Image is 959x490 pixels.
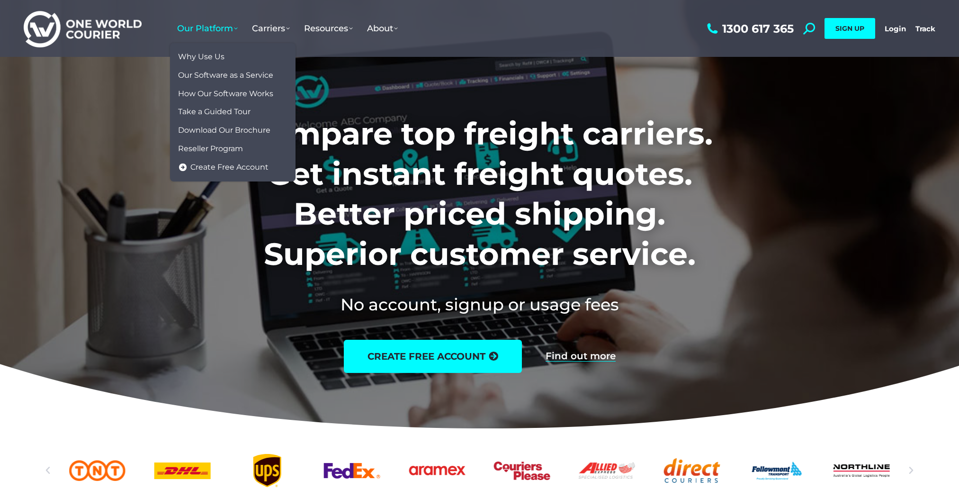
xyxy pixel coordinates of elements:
a: Find out more [546,351,616,362]
span: Reseller Program [178,144,243,154]
a: Download Our Brochure [175,121,291,140]
span: Our Software as a Service [178,71,273,81]
div: 11 / 25 [834,454,890,487]
span: Create Free Account [190,163,269,172]
span: Resources [304,23,353,34]
a: Track [915,24,935,33]
a: Aramex_logo [409,454,465,487]
a: Our Software as a Service [175,66,291,85]
span: Take a Guided Tour [178,107,251,117]
a: Direct Couriers logo [663,454,720,487]
div: 5 / 25 [324,454,380,487]
a: Followmont transoirt web logo [749,454,805,487]
a: create free account [344,340,522,373]
a: SIGN UP [825,18,875,39]
a: Northline logo [834,454,890,487]
span: How Our Software Works [178,89,273,99]
div: Slides [69,454,890,487]
div: 6 / 25 [409,454,465,487]
a: Create Free Account [175,158,291,177]
img: One World Courier [24,9,142,48]
a: UPS logo [239,454,296,487]
div: 9 / 25 [663,454,720,487]
a: Reseller Program [175,140,291,158]
a: FedEx logo [324,454,380,487]
a: About [360,14,405,43]
div: 4 / 25 [239,454,296,487]
span: SIGN UP [835,24,864,33]
a: Why Use Us [175,48,291,66]
span: About [367,23,398,34]
div: 2 / 25 [69,454,125,487]
a: Our Platform [170,14,245,43]
a: Couriers Please logo [494,454,550,487]
span: Download Our Brochure [178,126,270,136]
div: 8 / 25 [579,454,635,487]
div: 10 / 25 [749,454,805,487]
a: TNT logo Australian freight company [69,454,125,487]
h1: Compare top freight carriers. Get instant freight quotes. Better priced shipping. Superior custom... [184,114,775,274]
span: Carriers [252,23,290,34]
div: 3 / 25 [154,454,210,487]
a: Take a Guided Tour [175,103,291,121]
a: DHl logo [154,454,210,487]
a: 1300 617 365 [705,23,794,35]
a: Carriers [245,14,297,43]
div: 7 / 25 [494,454,550,487]
a: Allied Express logo [579,454,635,487]
a: Resources [297,14,360,43]
span: Our Platform [177,23,238,34]
a: How Our Software Works [175,85,291,103]
span: Why Use Us [178,52,224,62]
a: Login [885,24,906,33]
h2: No account, signup or usage fees [184,293,775,316]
